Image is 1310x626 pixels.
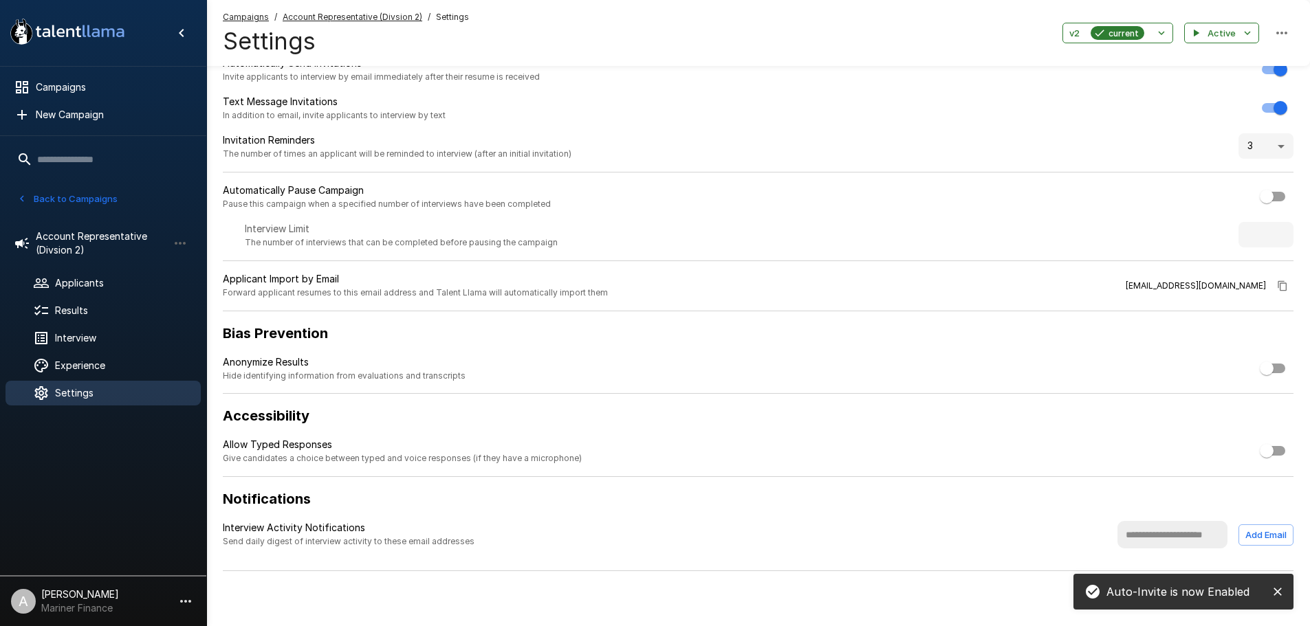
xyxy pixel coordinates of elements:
p: Anonymize Results [223,355,466,369]
p: Text Message Invitations [223,95,446,109]
p: Interview Activity Notifications [223,521,474,535]
u: Campaigns [223,12,269,22]
p: Interview Limit [245,222,558,236]
b: Notifications [223,491,311,507]
span: Give candidates a choice between typed and voice responses (if they have a microphone) [223,451,582,465]
span: Forward applicant resumes to this email address and Talent Llama will automatically import them [223,286,608,300]
p: Auto-Invite is now Enabled [1106,583,1249,600]
span: [EMAIL_ADDRESS][DOMAIN_NAME] [1126,279,1266,293]
button: Active [1184,23,1259,44]
p: Applicant Import by Email [223,272,608,286]
u: Account Representative (Divsion 2) [283,12,422,22]
span: In addition to email, invite applicants to interview by text [223,109,446,122]
p: Automatically Pause Campaign [223,183,551,197]
span: Send daily digest of interview activity to these email addresses [223,535,474,548]
span: The number of times an applicant will be reminded to interview (after an initial invitation) [223,147,571,161]
h4: Settings [223,27,469,56]
span: current [1103,26,1144,41]
button: Add Email [1238,524,1293,546]
span: Hide identifying information from evaluations and transcripts [223,369,466,383]
button: v2current [1062,23,1173,44]
span: v2 [1069,25,1080,41]
span: / [274,10,277,24]
span: Settings [436,10,469,24]
span: Pause this campaign when a specified number of interviews have been completed [223,197,551,211]
button: close [1267,581,1288,602]
b: Accessibility [223,407,309,424]
b: Bias Prevention [223,325,328,342]
p: Allow Typed Responses [223,438,582,451]
span: / [428,10,430,24]
span: Invite applicants to interview by email immediately after their resume is received [223,70,540,84]
div: 3 [1238,133,1293,159]
span: The number of interviews that can be completed before pausing the campaign [245,236,558,249]
p: Invitation Reminders [223,133,571,147]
